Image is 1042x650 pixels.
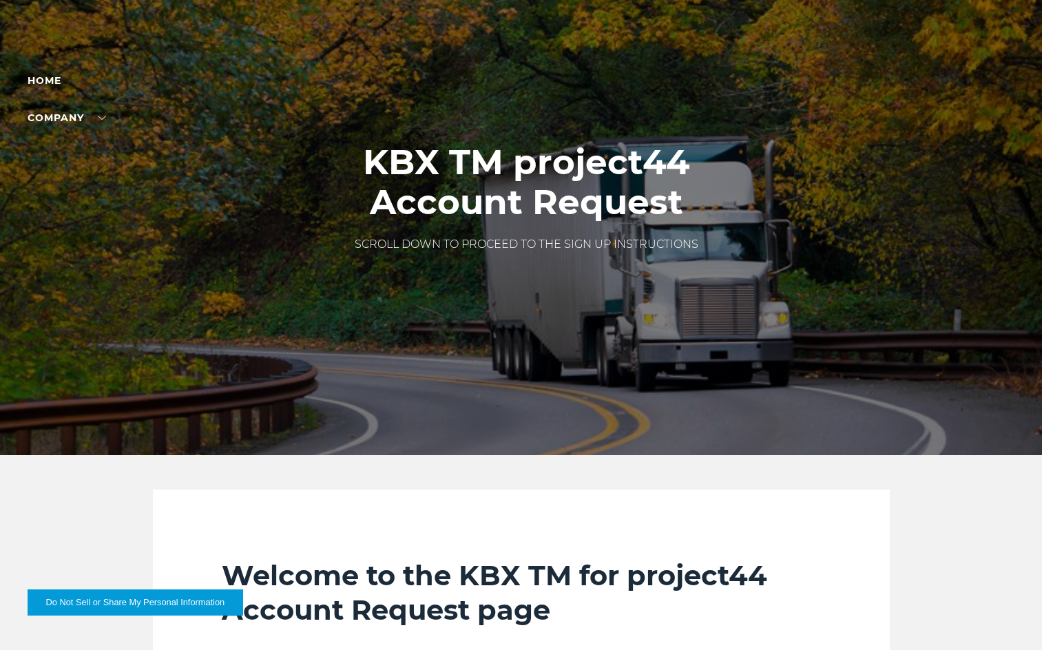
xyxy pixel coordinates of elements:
p: SCROLL DOWN TO PROCEED TO THE SIGN UP INSTRUCTIONS [355,236,698,253]
button: Do Not Sell or Share My Personal Information [28,589,243,616]
a: Company [28,112,106,124]
h2: Welcome to the KBX TM for project44 Account Request page [222,558,821,627]
a: Home [28,74,61,87]
h1: KBX TM project44 Account Request [355,143,698,222]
